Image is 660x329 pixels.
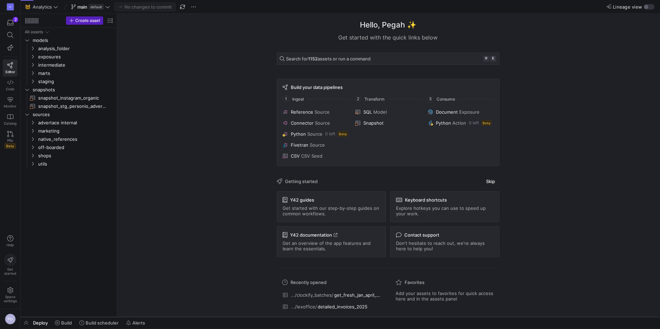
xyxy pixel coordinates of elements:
[325,132,335,136] span: 0 left
[3,128,18,151] a: PRsBeta
[291,292,333,298] span: .../clockify_batches/
[281,130,350,138] button: PythonSource0 leftBeta
[281,119,350,127] button: ConnectorSource
[25,4,30,9] span: 🐱
[23,135,114,143] div: Press SPACE to select this row.
[482,177,499,186] button: Skip
[281,152,350,160] button: CSVCSV Seed
[482,120,492,126] span: Beta
[291,109,313,115] span: Reference
[490,56,496,62] kbd: k
[3,77,18,94] a: Code
[23,2,60,11] button: 🐱Analytics
[38,94,106,102] span: snapshot_instagram_organic​​​​​​​
[6,243,14,247] span: Help
[4,143,16,149] span: Beta
[318,304,367,309] span: detailed_invoices_2025
[459,109,480,115] span: Exposure
[315,109,330,115] span: Source
[38,152,113,160] span: shops
[38,119,113,127] span: advertace internal
[286,56,371,61] span: Search for assets or run a command
[33,111,113,118] span: sources
[291,304,317,309] span: .../lexoffice/
[33,320,48,326] span: Deploy
[283,205,380,216] span: Get started with our step-by-step guides on common workflows.
[25,30,43,34] div: All assets
[38,144,113,151] span: off-boarded
[363,109,372,115] span: SQL
[23,77,114,86] div: Press SPACE to select this row.
[13,17,18,22] div: 2
[334,292,380,298] span: get_fresh_jan_april_time_entries
[123,317,148,329] button: Alerts
[291,131,306,137] span: Python
[4,267,16,275] span: Get started
[338,131,348,137] span: Beta
[23,36,114,44] div: Press SPACE to select this row.
[23,69,114,77] div: Press SPACE to select this row.
[66,16,103,25] button: Create asset
[373,109,387,115] span: Model
[290,232,338,238] span: Y42 documentation
[77,4,87,10] span: main
[4,295,17,303] span: Space settings
[3,94,18,111] a: Monitor
[3,312,18,326] button: PG
[396,291,494,302] span: Add your assets to favorites for quick access here and in the assets panel
[3,232,18,250] button: Help
[405,280,425,285] span: Favorites
[23,61,114,69] div: Press SPACE to select this row.
[281,291,382,299] button: .../clockify_batches/get_fresh_jan_april_time_entries
[396,205,494,216] span: Explore hotkeys you can use to speed up your work.
[283,240,380,251] span: Get an overview of the app features and learn the essentials.
[290,280,327,285] span: Recently opened
[33,86,113,94] span: snapshots
[4,104,16,108] span: Monitor
[307,131,322,137] span: Source
[38,78,113,86] span: staging
[436,109,458,115] span: Document
[23,110,114,118] div: Press SPACE to select this row.
[23,28,114,36] div: Press SPACE to select this row.
[38,69,113,77] span: marts
[308,56,318,61] strong: 1152
[360,19,416,31] h1: Hello, Pegah ✨
[426,108,495,116] button: DocumentExposure
[38,102,106,110] span: snapshot_stg_personio_advertace__employees​​​​​​​
[23,53,114,61] div: Press SPACE to select this row.
[89,4,104,10] span: default
[396,240,494,251] span: Don't hesitate to reach out, we're always here to help you!
[483,56,489,62] kbd: ⌘
[3,59,18,77] a: Editor
[38,53,113,61] span: exposures
[281,302,382,311] button: .../lexoffice/detailed_invoices_2025
[3,251,18,278] button: Getstarted
[23,151,114,160] div: Press SPACE to select this row.
[38,45,113,53] span: analysis_folder
[23,127,114,135] div: Press SPACE to select this row.
[86,320,119,326] span: Build scheduler
[277,33,499,42] div: Get started with the quick links below
[405,197,447,203] span: Keyboard shortcuts
[5,70,15,74] span: Editor
[52,317,75,329] button: Build
[5,314,16,325] div: PG
[469,121,479,125] span: 0 left
[291,153,300,159] span: CSV
[3,16,18,29] button: 2
[33,4,52,10] span: Analytics
[354,119,422,127] button: Snapshot
[290,197,314,203] span: Y42 guides
[4,121,16,125] span: Catalog
[132,320,145,326] span: Alerts
[354,108,422,116] button: SQLModel
[281,108,350,116] button: ReferenceSource
[315,120,330,126] span: Source
[426,119,495,127] button: PythonAction0 leftBeta
[486,179,495,184] span: Skip
[452,120,466,126] span: Action
[23,143,114,151] div: Press SPACE to select this row.
[23,160,114,168] div: Press SPACE to select this row.
[7,3,14,10] div: AV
